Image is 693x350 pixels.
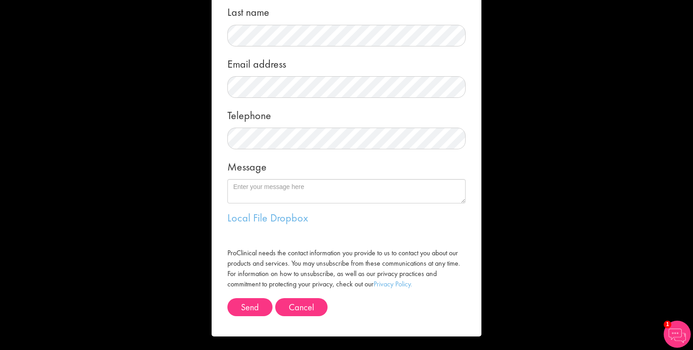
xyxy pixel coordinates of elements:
label: Message [227,156,267,175]
a: Privacy Policy. [374,279,412,289]
label: ProClinical needs the contact information you provide to us to contact you about our products and... [227,248,466,289]
button: Send [227,298,273,316]
button: Cancel [275,298,328,316]
label: Telephone [227,105,271,123]
a: Local File [227,211,268,225]
a: Dropbox [270,211,308,225]
span: 1 [664,321,671,328]
img: Chatbot [664,321,691,348]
